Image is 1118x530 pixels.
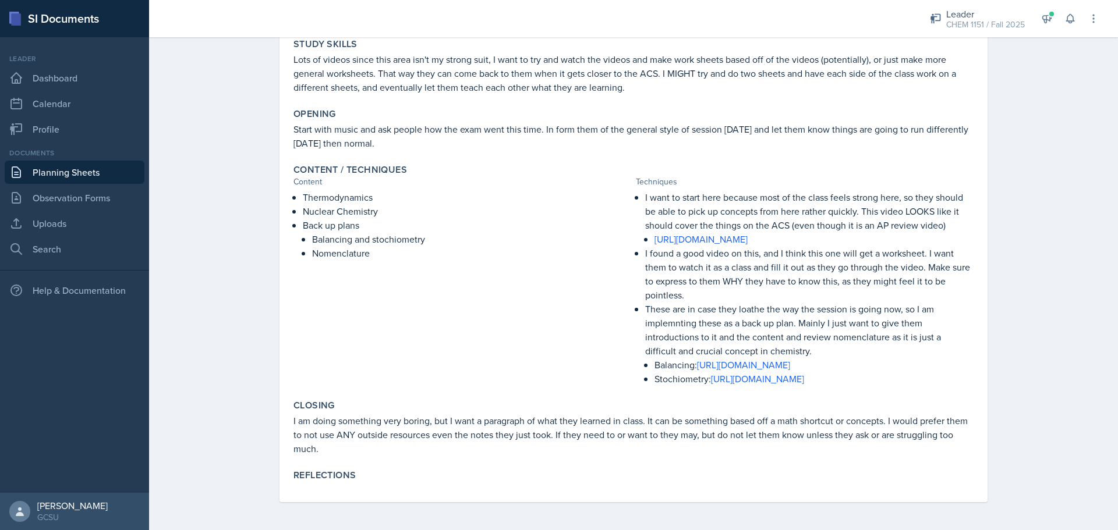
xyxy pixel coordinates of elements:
div: Leader [5,54,144,64]
a: [URL][DOMAIN_NAME] [697,358,790,371]
div: [PERSON_NAME] [37,500,108,511]
p: Nuclear Chemistry [303,204,631,218]
a: Profile [5,118,144,141]
a: [URL][DOMAIN_NAME] [654,233,748,246]
p: Lots of videos since this area isn't my strong suit, I want to try and watch the videos and make ... [293,52,974,94]
a: Planning Sheets [5,161,144,184]
p: Balancing: [654,358,974,372]
div: Help & Documentation [5,279,144,302]
a: Calendar [5,92,144,115]
div: CHEM 1151 / Fall 2025 [946,19,1025,31]
p: Balancing and stochiometry [312,232,631,246]
label: Reflections [293,469,356,481]
p: I found a good video on this, and I think this one will get a worksheet. I want them to watch it ... [645,246,974,302]
p: Stochiometry: [654,372,974,386]
a: Dashboard [5,66,144,90]
label: Study Skills [293,38,358,50]
p: I want to start here because most of the class feels strong here, so they should be able to pick ... [645,190,974,232]
label: Closing [293,400,335,411]
div: GCSU [37,511,108,523]
p: Thermodynamics [303,190,631,204]
a: [URL][DOMAIN_NAME] [711,372,804,385]
a: Uploads [5,212,144,235]
p: Start with music and ask people how the exam went this time. In form them of the general style of... [293,122,974,150]
div: Leader [946,7,1025,21]
a: Observation Forms [5,186,144,209]
p: Back up plans [303,218,631,232]
div: Content [293,176,631,188]
label: Opening [293,108,336,120]
p: Nomenclature [312,246,631,260]
div: Documents [5,148,144,158]
p: These are in case they loathe the way the session is going now, so I am implemnting these as a ba... [645,302,974,358]
label: Content / Techniques [293,164,407,176]
div: Techniques [636,176,974,188]
a: Search [5,237,144,261]
p: I am doing something very boring, but I want a paragraph of what they learned in class. It can be... [293,414,974,456]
